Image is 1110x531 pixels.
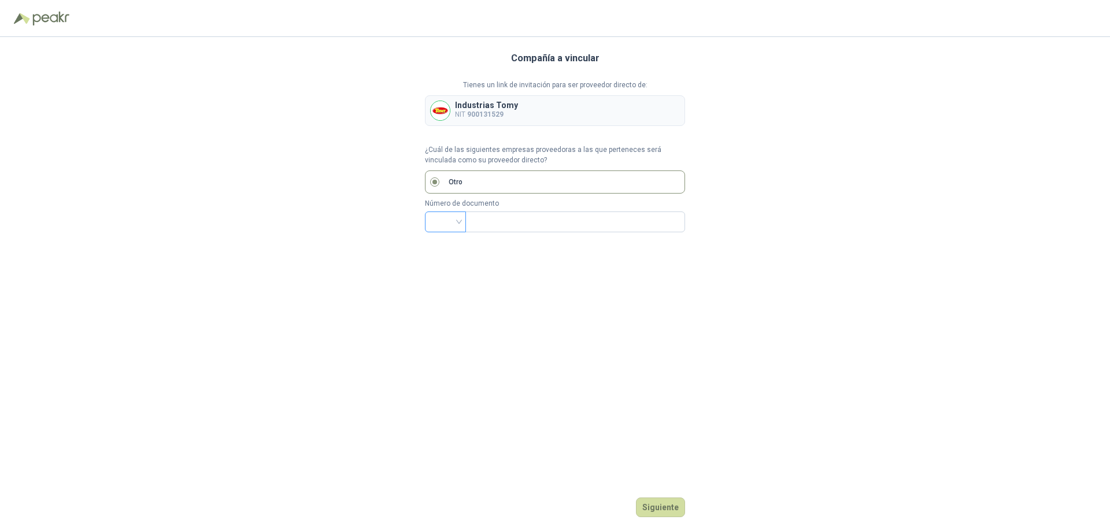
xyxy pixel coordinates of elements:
p: Tienes un link de invitación para ser proveedor directo de: [425,80,685,91]
p: Otro [449,177,462,188]
button: Siguiente [636,497,685,517]
img: Company Logo [431,101,450,120]
p: ¿Cuál de las siguientes empresas proveedoras a las que perteneces será vinculada como su proveedo... [425,144,685,166]
img: Peakr [32,12,69,25]
b: 900131529 [467,110,504,118]
h3: Compañía a vincular [511,51,600,66]
img: Logo [14,13,30,24]
p: Industrias Tomy [455,101,518,109]
p: NIT [455,109,518,120]
p: Número de documento [425,198,685,209]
